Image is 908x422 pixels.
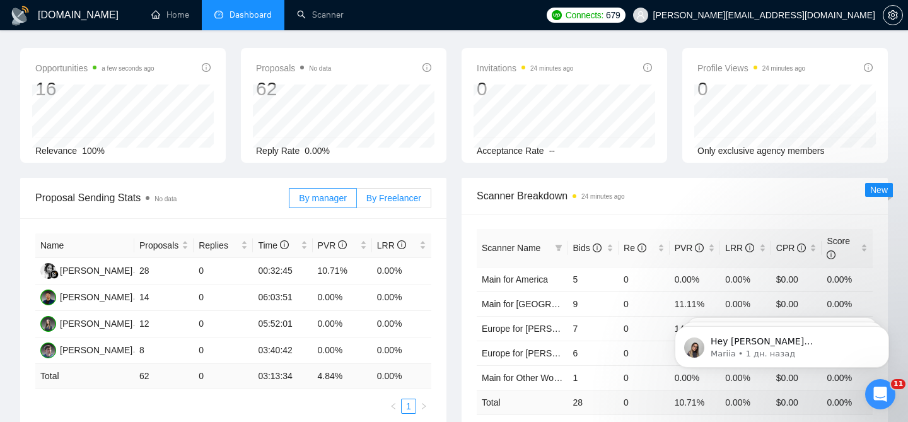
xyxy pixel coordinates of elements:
[482,299,608,309] a: Main for [GEOGRAPHIC_DATA]
[567,341,619,365] td: 6
[40,318,132,328] a: OL[PERSON_NAME]
[482,324,598,334] a: Europe for [PERSON_NAME]
[402,399,416,413] a: 1
[35,190,289,206] span: Proposal Sending Stats
[656,300,908,388] iframe: Intercom notifications сообщение
[670,291,721,316] td: 11.11%
[253,311,312,337] td: 05:52:01
[194,364,253,389] td: 0
[619,365,670,390] td: 0
[549,146,555,156] span: --
[619,341,670,365] td: 0
[372,364,431,389] td: 0.00 %
[151,9,189,20] a: homeHome
[482,274,548,284] a: Main for America
[40,290,56,305] img: VS
[313,311,372,337] td: 0.00%
[60,317,132,331] div: [PERSON_NAME]
[134,258,194,284] td: 28
[253,337,312,364] td: 03:40:42
[636,11,645,20] span: user
[566,8,603,22] span: Connects:
[134,364,194,389] td: 62
[338,240,347,249] span: info-circle
[619,390,670,414] td: 0
[720,291,771,316] td: 0.00%
[567,390,619,414] td: 28
[258,240,288,250] span: Time
[10,6,30,26] img: logo
[827,250,835,259] span: info-circle
[482,348,598,358] a: Europe for [PERSON_NAME]
[416,399,431,414] button: right
[771,291,822,316] td: $0.00
[372,284,431,311] td: 0.00%
[35,77,154,101] div: 16
[202,63,211,72] span: info-circle
[256,77,331,101] div: 62
[134,337,194,364] td: 8
[552,10,562,20] img: upwork-logo.png
[482,373,564,383] a: Main for Other World
[865,379,895,409] iframe: Intercom live chat
[139,238,179,252] span: Proposals
[305,146,330,156] span: 0.00%
[643,63,652,72] span: info-circle
[619,267,670,291] td: 0
[134,284,194,311] td: 14
[697,146,825,156] span: Only exclusive agency members
[552,238,565,257] span: filter
[35,233,134,258] th: Name
[883,10,902,20] span: setting
[40,344,132,355] a: YZ[PERSON_NAME]
[154,196,177,202] span: No data
[256,61,331,76] span: Proposals
[477,77,573,101] div: 0
[194,258,253,284] td: 0
[567,316,619,341] td: 7
[670,267,721,291] td: 0.00%
[386,399,401,414] button: left
[720,390,771,414] td: 0.00 %
[35,146,77,156] span: Relevance
[797,243,806,252] span: info-circle
[377,240,406,250] span: LRR
[60,264,132,278] div: [PERSON_NAME]
[776,243,806,253] span: CPR
[567,365,619,390] td: 1
[720,267,771,291] td: 0.00%
[822,291,873,316] td: 0.00%
[827,236,850,260] span: Score
[82,146,105,156] span: 100%
[372,258,431,284] td: 0.00%
[256,146,300,156] span: Reply Rate
[297,9,344,20] a: searchScanner
[725,243,754,253] span: LRR
[420,402,428,410] span: right
[397,240,406,249] span: info-circle
[555,244,562,252] span: filter
[573,243,601,253] span: Bids
[745,243,754,252] span: info-circle
[313,364,372,389] td: 4.84 %
[102,65,154,72] time: a few seconds ago
[386,399,401,414] li: Previous Page
[309,65,331,72] span: No data
[40,265,132,275] a: GB[PERSON_NAME]
[477,146,544,156] span: Acceptance Rate
[134,233,194,258] th: Proposals
[214,10,223,19] span: dashboard
[477,61,573,76] span: Invitations
[422,63,431,72] span: info-circle
[675,243,704,253] span: PVR
[194,311,253,337] td: 0
[253,258,312,284] td: 00:32:45
[194,233,253,258] th: Replies
[624,243,646,253] span: Re
[35,364,134,389] td: Total
[366,193,421,203] span: By Freelancer
[390,402,397,410] span: left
